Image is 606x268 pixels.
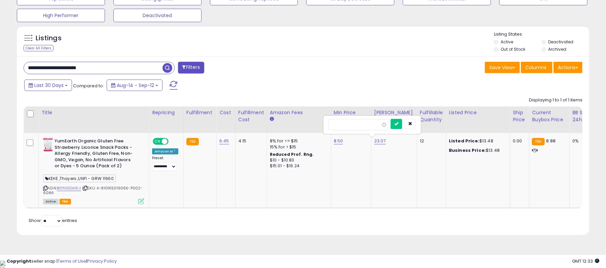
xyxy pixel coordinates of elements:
[43,185,143,195] span: | SKU: A-810165019065-P002-6086
[113,9,202,22] button: Deactivated
[270,144,326,150] div: 15% for > $15
[374,138,386,144] a: 23.07
[572,109,597,123] div: BB Share 24h.
[168,139,178,144] span: OFF
[513,138,524,144] div: 0.00
[186,138,199,145] small: FBA
[43,175,116,182] span: KEHE ,Thayers ,UNFI - GRW 11960
[29,217,77,224] span: Show: entries
[24,80,72,91] button: Last 30 Days
[501,39,513,45] label: Active
[546,138,556,144] span: 8.88
[152,109,181,116] div: Repricing
[532,138,544,145] small: FBA
[270,138,326,144] div: 8% for <= $15
[152,148,178,154] div: Amazon AI *
[152,156,178,171] div: Preset:
[449,109,507,116] div: Listed Price
[43,138,53,151] img: 41HlqieVlPL._SL40_.jpg
[525,64,546,71] span: Columns
[485,62,520,73] button: Save View
[270,116,274,122] small: Amazon Fees.
[87,258,117,264] a: Privacy Policy
[572,138,595,144] div: 0%
[572,258,599,264] span: 2025-10-13 12:33 GMT
[219,138,229,144] a: 6.45
[513,109,526,123] div: Ship Price
[270,158,326,163] div: $10 - $10.83
[238,109,264,123] div: Fulfillment Cost
[554,62,582,73] button: Actions
[57,185,81,191] a: B01N3SGH5U
[270,163,326,169] div: $15.01 - $16.24
[449,147,486,153] b: Business Price:
[494,31,589,38] p: Listing States:
[17,9,105,22] button: High Performer
[58,258,86,264] a: Terms of Use
[449,138,505,144] div: $13.48
[521,62,552,73] button: Columns
[60,199,71,205] span: FBA
[532,109,567,123] div: Current Buybox Price
[449,138,479,144] b: Listed Price:
[420,138,441,144] div: 12
[270,109,328,116] div: Amazon Fees
[107,80,163,91] button: Aug-14 - Sep-12
[548,46,567,52] label: Archived
[117,82,154,89] span: Aug-14 - Sep-12
[153,139,162,144] span: ON
[374,109,414,116] div: [PERSON_NAME]
[501,46,525,52] label: Out of Stock
[186,109,214,116] div: Fulfillment
[548,39,574,45] label: Deactivated
[449,147,505,153] div: $13.48
[334,109,368,116] div: Min Price
[420,109,443,123] div: Fulfillable Quantity
[43,138,144,204] div: ASIN:
[73,83,104,89] span: Compared to:
[178,62,204,74] button: Filters
[36,34,62,43] h5: Listings
[334,138,343,144] a: 8.50
[238,138,262,144] div: 4.15
[34,82,64,89] span: Last 30 Days
[270,151,314,157] b: Reduced Prof. Rng.
[529,97,582,103] div: Displaying 1 to 1 of 1 items
[24,45,54,51] div: Clear All Filters
[41,109,146,116] div: Title
[43,199,59,205] span: All listings currently available for purchase on Amazon
[7,258,31,264] strong: Copyright
[219,109,233,116] div: Cost
[55,138,136,171] b: YumEarth Organic Gluten Free Strawberry Licorice Snack Packs - Allergy Friendly, Gluten Free, Non...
